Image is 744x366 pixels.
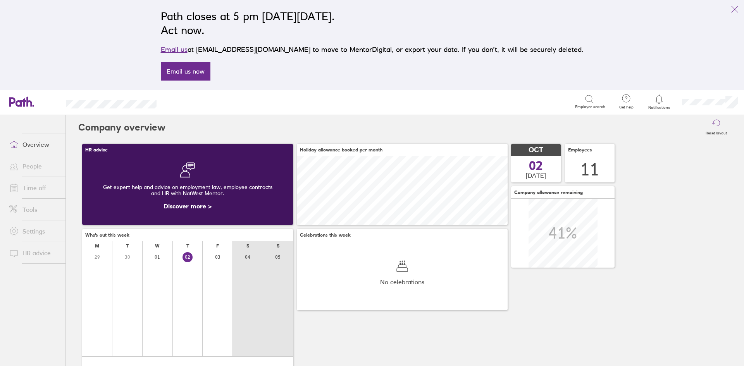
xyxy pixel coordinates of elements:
[529,146,543,154] span: OCT
[3,223,65,239] a: Settings
[3,137,65,152] a: Overview
[614,105,639,110] span: Get help
[126,243,129,249] div: T
[186,243,189,249] div: T
[177,98,197,105] div: Search
[3,158,65,174] a: People
[78,115,165,140] h2: Company overview
[647,105,672,110] span: Notifications
[568,147,592,153] span: Employees
[647,94,672,110] a: Notifications
[161,62,210,81] a: Email us now
[580,160,599,179] div: 11
[701,115,732,140] button: Reset layout
[529,160,543,172] span: 02
[155,243,160,249] div: W
[161,44,584,55] p: at [EMAIL_ADDRESS][DOMAIN_NAME] to move to MentorDigital, or export your data. If you don’t, it w...
[3,245,65,261] a: HR advice
[164,202,212,210] a: Discover more >
[3,202,65,217] a: Tools
[246,243,249,249] div: S
[701,129,732,136] label: Reset layout
[161,45,188,53] a: Email us
[95,243,99,249] div: M
[85,147,108,153] span: HR advice
[277,243,279,249] div: S
[526,172,546,179] span: [DATE]
[575,105,605,109] span: Employee search
[380,278,424,285] span: No celebrations
[161,9,584,37] h2: Path closes at 5 pm [DATE][DATE]. Act now.
[300,147,382,153] span: Holiday allowance booked per month
[3,180,65,196] a: Time off
[88,178,287,203] div: Get expert help and advice on employment law, employee contracts and HR with NatWest Mentor.
[514,190,583,195] span: Company allowance remaining
[300,232,351,238] span: Celebrations this week
[216,243,219,249] div: F
[85,232,129,238] span: Who's out this week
